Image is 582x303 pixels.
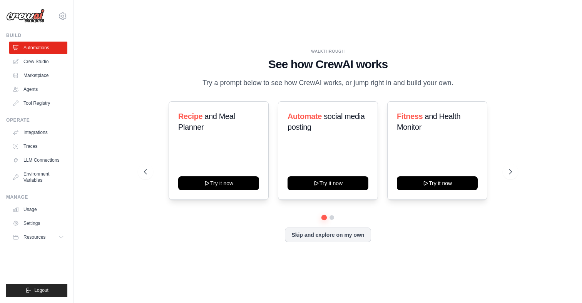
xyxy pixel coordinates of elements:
a: LLM Connections [9,154,67,166]
div: Operate [6,117,67,123]
span: Resources [23,234,45,240]
a: Automations [9,42,67,54]
img: Logo [6,9,45,23]
a: Integrations [9,126,67,139]
a: Environment Variables [9,168,67,186]
a: Marketplace [9,69,67,82]
span: Fitness [397,112,423,121]
a: Usage [9,203,67,216]
a: Settings [9,217,67,229]
span: Automate [288,112,322,121]
button: Skip and explore on my own [285,228,371,242]
a: Traces [9,140,67,152]
button: Try it now [178,176,259,190]
a: Crew Studio [9,55,67,68]
span: and Health Monitor [397,112,460,131]
div: Manage [6,194,67,200]
button: Logout [6,284,67,297]
span: Recipe [178,112,202,121]
button: Resources [9,231,67,243]
h1: See how CrewAI works [144,57,512,71]
p: Try a prompt below to see how CrewAI works, or jump right in and build your own. [199,77,457,89]
span: and Meal Planner [178,112,235,131]
span: Logout [34,287,48,293]
a: Agents [9,83,67,95]
div: WALKTHROUGH [144,49,512,54]
button: Try it now [288,176,368,190]
span: social media posting [288,112,365,131]
div: Build [6,32,67,39]
a: Tool Registry [9,97,67,109]
button: Try it now [397,176,478,190]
